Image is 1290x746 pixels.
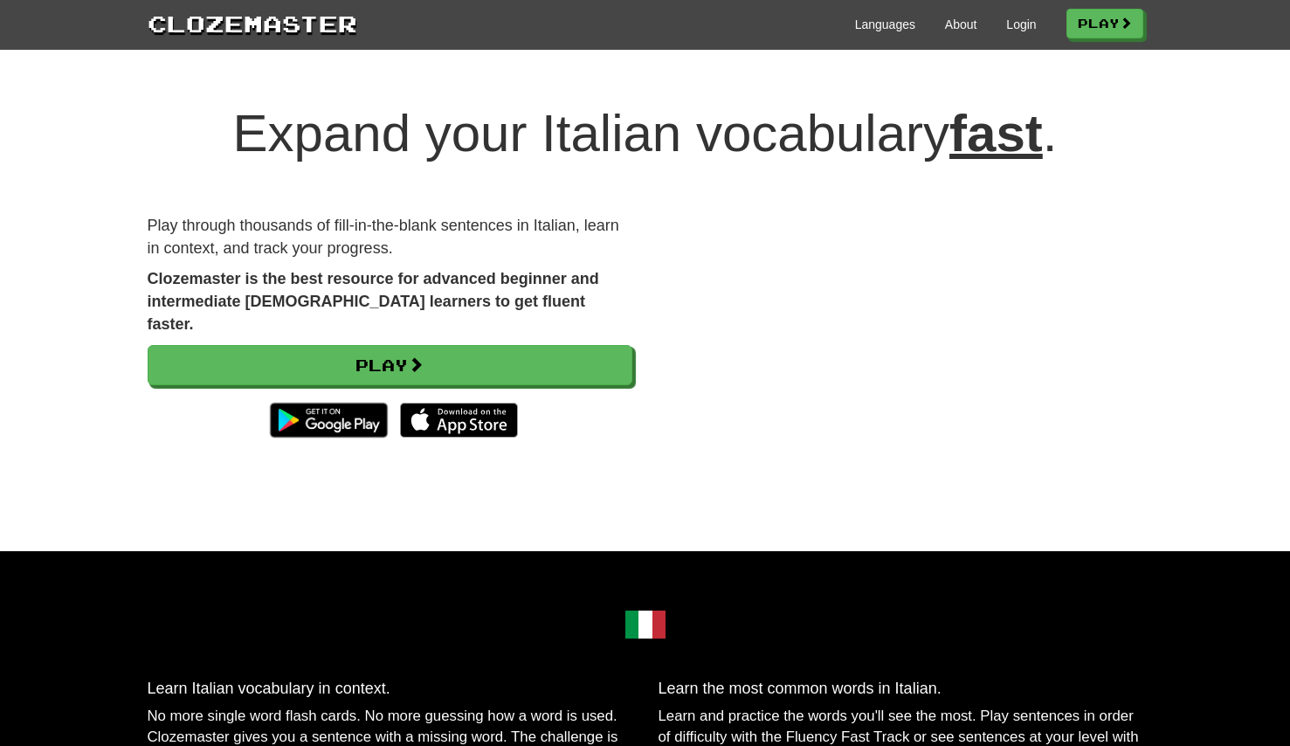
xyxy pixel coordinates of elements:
[148,7,357,39] a: Clozemaster
[945,16,977,33] a: About
[659,680,1143,698] h3: Learn the most common words in Italian.
[949,104,1043,162] u: fast
[148,680,632,698] h3: Learn Italian vocabulary in context.
[261,394,397,446] img: Get it on Google Play
[148,270,599,332] strong: Clozemaster is the best resource for advanced beginner and intermediate [DEMOGRAPHIC_DATA] learne...
[148,215,632,259] p: Play through thousands of fill-in-the-blank sentences in Italian, learn in context, and track you...
[1006,16,1036,33] a: Login
[148,105,1143,162] h1: Expand your Italian vocabulary .
[1066,9,1143,38] a: Play
[400,403,518,438] img: Download_on_the_App_Store_Badge_US-UK_135x40-25178aeef6eb6b83b96f5f2d004eda3bffbb37122de64afbaef7...
[148,345,632,385] a: Play
[855,16,915,33] a: Languages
